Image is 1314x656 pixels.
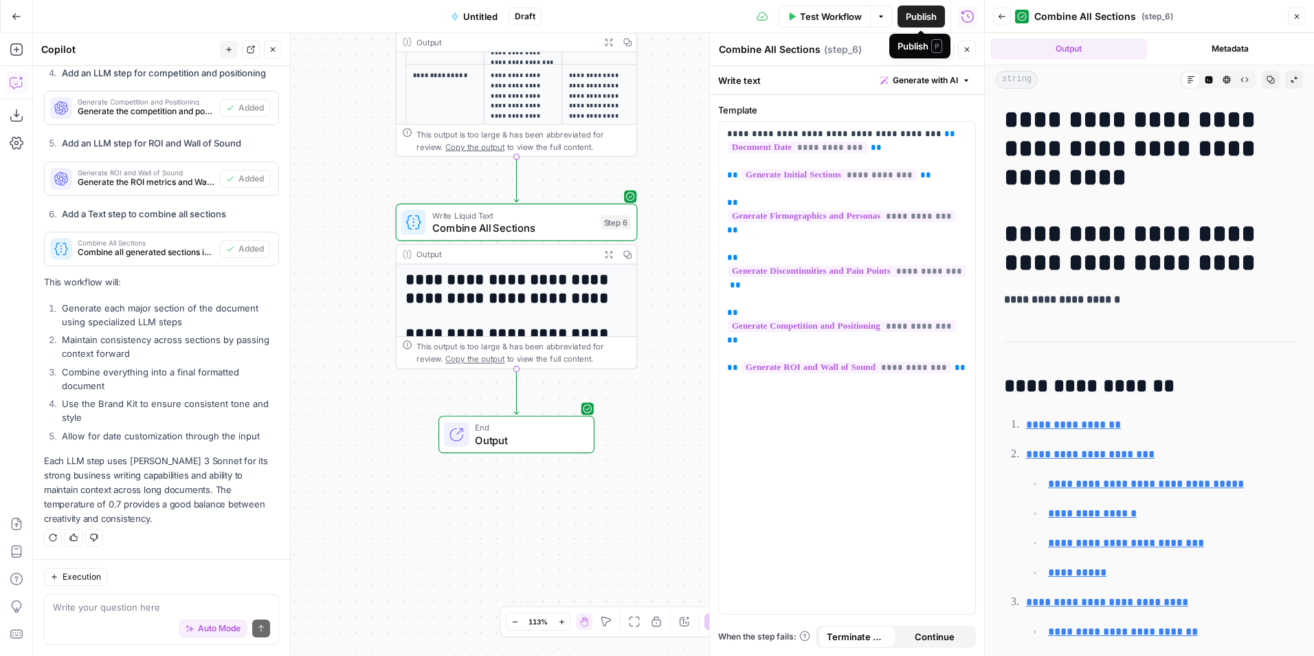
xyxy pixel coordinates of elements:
[896,626,974,648] button: Continue
[179,620,247,637] button: Auto Mode
[238,173,264,185] span: Added
[800,10,862,23] span: Test Workflow
[78,105,214,118] span: Generate the competition and positioning sections
[719,43,821,56] textarea: Combine All Sections
[58,429,279,443] li: Allow for date customization through the input
[514,369,519,415] g: Edge from step_6 to end
[198,622,241,635] span: Auto Mode
[898,6,945,28] button: Publish
[515,10,535,23] span: Draft
[78,239,214,246] span: Combine All Sections
[78,176,214,188] span: Generate the ROI metrics and Wall of Sound sections
[62,138,241,149] strong: Add an LLM step for ROI and Wall of Sound
[63,571,101,583] span: Execution
[931,39,942,53] span: P
[238,243,264,255] span: Added
[416,248,594,261] div: Output
[220,99,270,117] button: Added
[824,43,862,56] span: ( step_6 )
[58,365,279,393] li: Combine everything into a final formatted document
[475,433,581,448] span: Output
[827,630,888,644] span: Terminate Workflow
[432,220,594,236] span: Combine All Sections
[78,169,214,176] span: Generate ROI and Wall of Sound
[44,454,279,527] p: Each LLM step uses [PERSON_NAME] 3 Sonnet for its strong business writing capabilities and abilit...
[58,397,279,424] li: Use the Brand Kit to ensure consistent tone and style
[898,39,942,53] div: Publish
[62,208,226,219] strong: Add a Text step to combine all sections
[58,301,279,329] li: Generate each major section of the document using specialized LLM steps
[432,209,594,221] span: Write Liquid Text
[710,66,984,94] div: Write text
[996,71,1038,89] span: string
[718,103,976,117] label: Template
[475,422,581,434] span: End
[875,72,976,89] button: Generate with AI
[416,36,594,48] div: Output
[396,416,638,453] div: EndOutput
[78,246,214,259] span: Combine all generated sections into a single document
[78,98,214,105] span: Generate Competition and Positioning
[514,157,519,202] g: Edge from step_5 to step_6
[906,10,937,23] span: Publish
[220,170,270,188] button: Added
[44,568,107,586] button: Execution
[779,6,870,28] button: Test Workflow
[1142,10,1173,23] span: ( step_6 )
[463,10,498,23] span: Untitled
[220,240,270,258] button: Added
[1152,39,1309,59] button: Metadata
[1034,10,1136,23] span: Combine All Sections
[601,215,630,229] div: Step 6
[44,275,279,289] p: This workflow will:
[915,630,955,644] span: Continue
[445,142,504,151] span: Copy the output
[41,43,216,56] div: Copilot
[445,354,504,364] span: Copy the output
[416,340,630,365] div: This output is too large & has been abbreviated for review. to view the full content.
[990,39,1147,59] button: Output
[443,6,506,28] button: Untitled
[58,333,279,360] li: Maintain consistency across sections by passing context forward
[893,74,958,87] span: Generate with AI
[528,616,548,627] span: 113%
[718,631,810,643] a: When the step fails:
[238,102,264,114] span: Added
[416,128,630,153] div: This output is too large & has been abbreviated for review. to view the full content.
[62,67,266,78] strong: Add an LLM step for competition and positioning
